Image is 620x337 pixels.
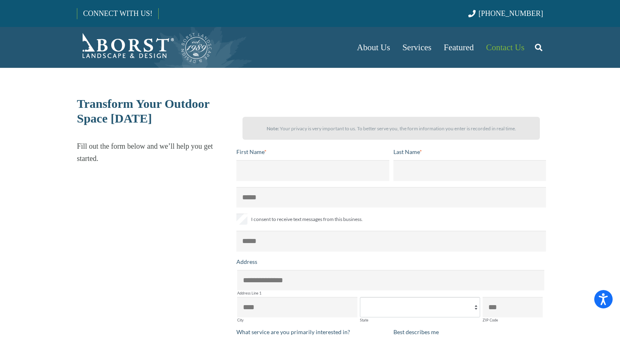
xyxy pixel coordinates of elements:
span: Best describes me [393,328,439,335]
label: Address Line 1 [237,291,544,295]
span: Transform Your Outdoor Space [DATE] [77,97,209,125]
p: Your privacy is very important to us. To better serve you, the form information you enter is reco... [250,123,532,135]
a: About Us [351,27,396,68]
input: I consent to receive text messages from this business. [236,214,247,225]
label: ZIP Code [483,318,543,322]
span: I consent to receive text messages from this business. [251,214,363,224]
a: CONNECT WITH US! [77,4,158,23]
a: Featured [438,27,480,68]
a: Contact Us [480,27,531,68]
a: Search [530,37,547,58]
p: Fill out the form below and we’ll help you get started. [77,140,229,165]
span: Contact Us [486,42,525,52]
label: City [237,318,357,322]
a: [PHONE_NUMBER] [468,9,543,18]
span: Address [236,258,257,265]
label: State [360,318,480,322]
a: Borst-Logo [77,31,213,64]
span: About Us [357,42,390,52]
span: First Name [236,148,264,155]
span: Services [402,42,431,52]
a: Services [396,27,438,68]
span: [PHONE_NUMBER] [478,9,543,18]
span: Featured [444,42,474,52]
strong: Note: [267,125,279,132]
span: Last Name [393,148,420,155]
input: First Name* [236,160,389,181]
input: Last Name* [393,160,546,181]
span: What service are you primarily interested in? [236,328,350,335]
